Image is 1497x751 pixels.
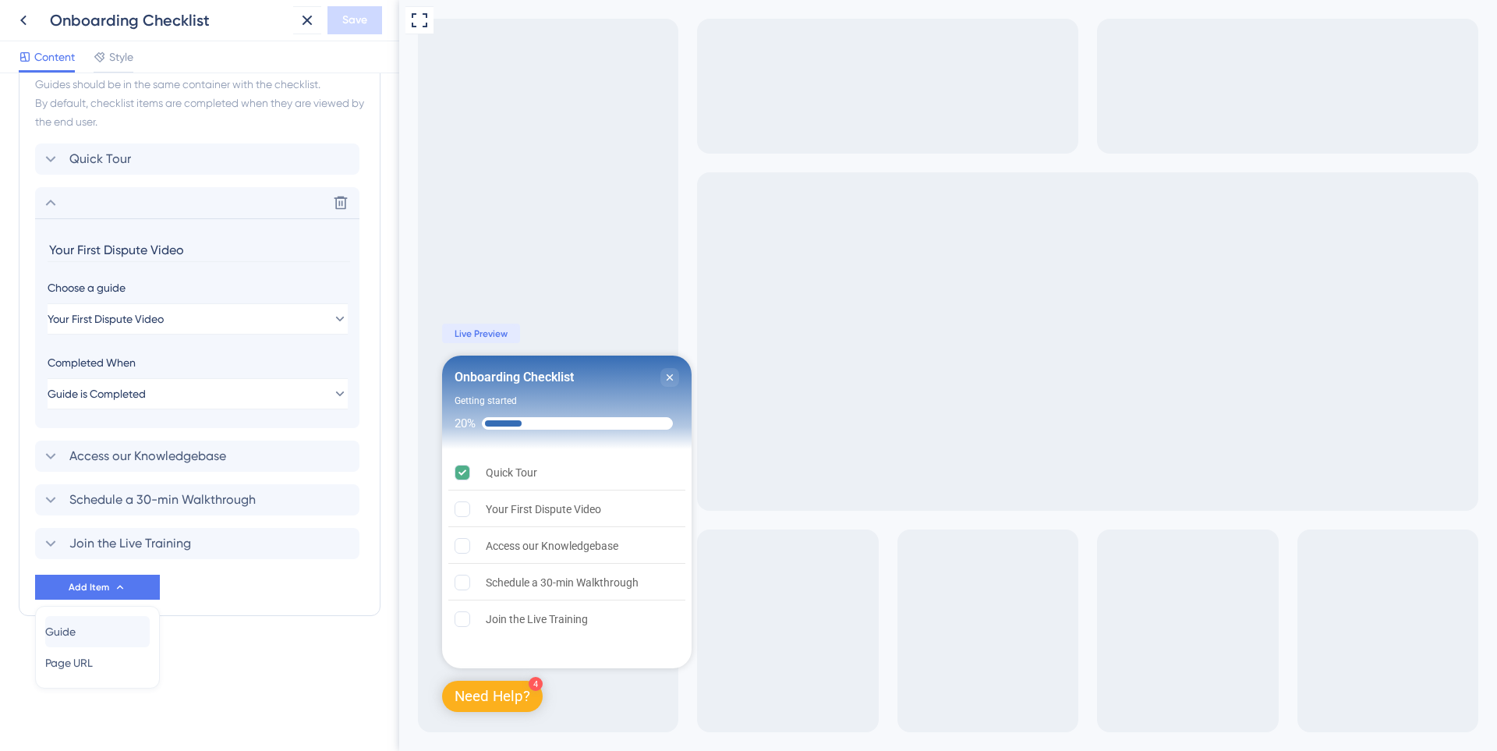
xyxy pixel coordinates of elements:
input: Header [48,238,350,262]
div: Need Help? [55,687,131,707]
div: Access our Knowledgebase is incomplete. [49,529,286,564]
button: Add Item [35,575,160,600]
div: Getting started [55,393,118,409]
div: Checklist Container [43,356,292,668]
div: Quick Tour [87,463,138,482]
span: Add Item [69,581,109,593]
span: Style [109,48,133,66]
div: Schedule a 30-min Walkthrough is incomplete. [49,565,286,600]
div: Completed When [48,353,348,372]
span: Join the Live Training [69,534,191,553]
div: Checklist items [43,449,292,670]
div: Your First Dispute Video is incomplete. [49,492,286,527]
div: Your First Dispute Video [87,500,202,519]
button: Guide is Completed [48,378,348,409]
span: Guide is Completed [48,384,146,403]
button: Page URL [45,647,150,678]
div: Close Checklist [261,368,280,387]
span: Guide [45,622,76,641]
span: Quick Tour [69,150,131,168]
span: Schedule a 30-min Walkthrough [69,491,256,509]
button: Your First Dispute Video [48,303,348,335]
div: Onboarding Checklist [55,368,175,387]
div: Guides should be in the same container with the checklist. By default, checklist items are comple... [35,75,364,131]
span: Access our Knowledgebase [69,447,226,466]
span: Live Preview [55,328,108,340]
div: Quick Tour is complete. [49,455,286,491]
div: Onboarding Checklist [50,9,287,31]
button: Guide [45,616,150,647]
div: Open Need Help? checklist, remaining modules: 4 [43,681,143,712]
span: Content [34,48,75,66]
span: Your First Dispute Video [48,310,164,328]
button: Save [327,6,382,34]
div: Schedule a 30-min Walkthrough [87,573,239,592]
div: Join the Live Training [87,610,189,629]
div: 20% [55,416,76,430]
div: Checklist progress: 20% [55,416,280,430]
span: Page URL [45,654,93,672]
div: Join the Live Training is incomplete. [49,602,286,636]
span: Save [342,11,367,30]
div: Access our Knowledgebase [87,537,219,555]
div: 4 [129,677,143,691]
div: Choose a guide [48,278,347,297]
